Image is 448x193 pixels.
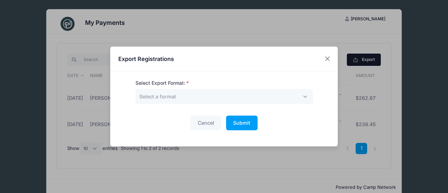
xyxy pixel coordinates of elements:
[139,94,176,99] span: Select a format
[139,93,176,100] span: Select a format
[226,116,258,131] button: Submit
[118,55,174,63] h4: Export Registrations
[135,80,189,87] label: Select Export Format:
[233,120,250,126] span: Submit
[135,89,313,104] span: Select a format
[190,116,221,131] button: Cancel
[321,53,334,65] button: Close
